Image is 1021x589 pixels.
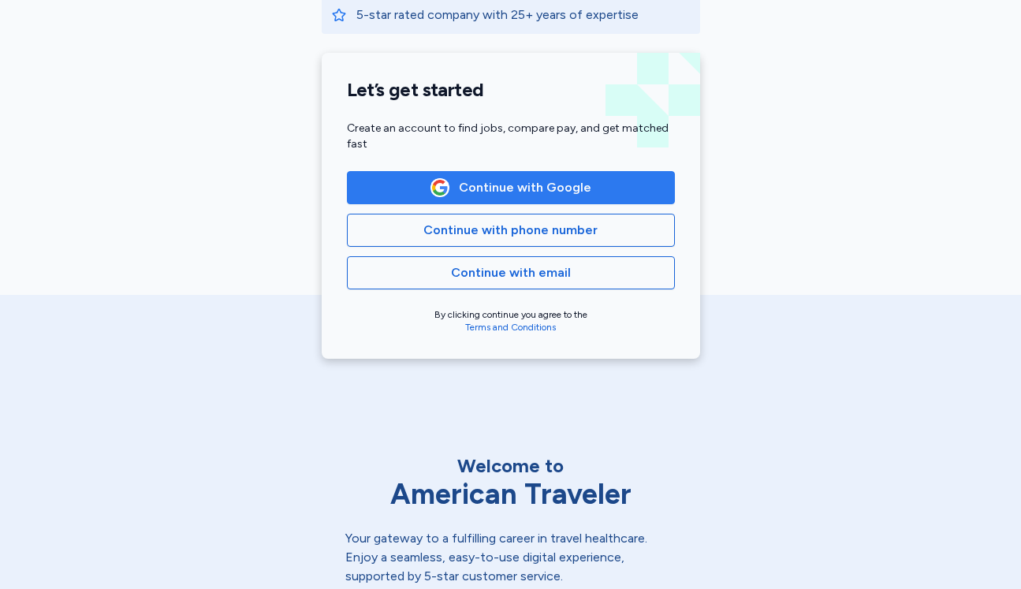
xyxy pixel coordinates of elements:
img: Google Logo [431,179,449,196]
button: Continue with phone number [347,214,675,247]
h1: Let’s get started [347,78,675,102]
p: 5-star rated company with 25+ years of expertise [356,6,691,24]
button: Continue with email [347,256,675,289]
span: Continue with phone number [423,221,598,240]
div: Create an account to find jobs, compare pay, and get matched fast [347,121,675,152]
div: American Traveler [345,479,676,510]
span: Continue with email [451,263,571,282]
span: Continue with Google [459,178,591,197]
button: Google LogoContinue with Google [347,171,675,204]
div: Welcome to [345,453,676,479]
a: Terms and Conditions [465,322,556,333]
div: Your gateway to a fulfilling career in travel healthcare. Enjoy a seamless, easy-to-use digital e... [345,529,676,586]
div: By clicking continue you agree to the [347,308,675,334]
